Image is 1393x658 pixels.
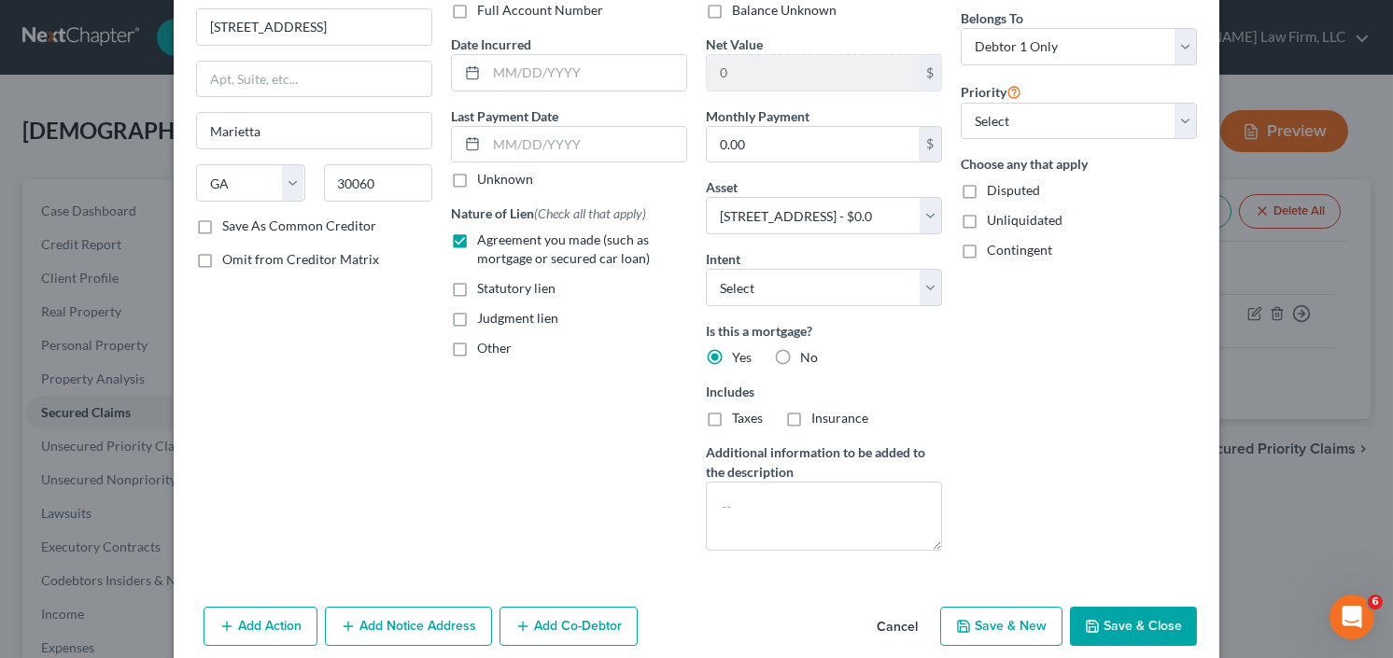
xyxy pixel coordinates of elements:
label: Intent [706,249,740,269]
button: Save & Close [1070,607,1197,646]
label: Balance Unknown [732,1,837,20]
span: Asset [706,179,738,195]
iframe: Intercom live chat [1330,595,1374,639]
span: Statutory lien [477,280,556,296]
label: Includes [706,382,942,401]
button: Save & New [940,607,1062,646]
span: Taxes [732,410,763,426]
label: Monthly Payment [706,106,809,126]
label: Net Value [706,35,763,54]
label: Priority [961,80,1021,103]
label: Choose any that apply [961,154,1197,174]
input: Apt, Suite, etc... [197,62,431,97]
input: Enter city... [197,113,431,148]
span: Agreement you made (such as mortgage or secured car loan) [477,231,650,266]
button: Add Co-Debtor [500,607,638,646]
button: Add Notice Address [325,607,492,646]
span: Insurance [811,410,868,426]
input: MM/DD/YYYY [486,127,686,162]
input: Enter address... [197,9,431,45]
input: Enter zip... [324,164,433,202]
input: 0.00 [707,127,919,162]
span: Unliquidated [987,212,1062,228]
span: Judgment lien [477,310,558,326]
label: Save As Common Creditor [222,217,376,235]
span: Omit from Creditor Matrix [222,251,379,267]
button: Add Action [204,607,317,646]
label: Is this a mortgage? [706,321,942,341]
button: Cancel [862,609,933,646]
label: Additional information to be added to the description [706,442,942,482]
span: Disputed [987,182,1040,198]
input: 0.00 [707,55,919,91]
label: Last Payment Date [451,106,558,126]
span: (Check all that apply) [534,205,646,221]
label: Date Incurred [451,35,531,54]
span: Contingent [987,242,1052,258]
span: No [800,349,818,365]
div: $ [919,55,941,91]
input: MM/DD/YYYY [486,55,686,91]
span: Other [477,340,512,356]
label: Full Account Number [477,1,603,20]
label: Nature of Lien [451,203,646,223]
span: Belongs To [961,10,1023,26]
span: 6 [1368,595,1383,609]
div: $ [919,127,941,162]
span: Yes [732,349,752,365]
label: Unknown [477,170,533,189]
